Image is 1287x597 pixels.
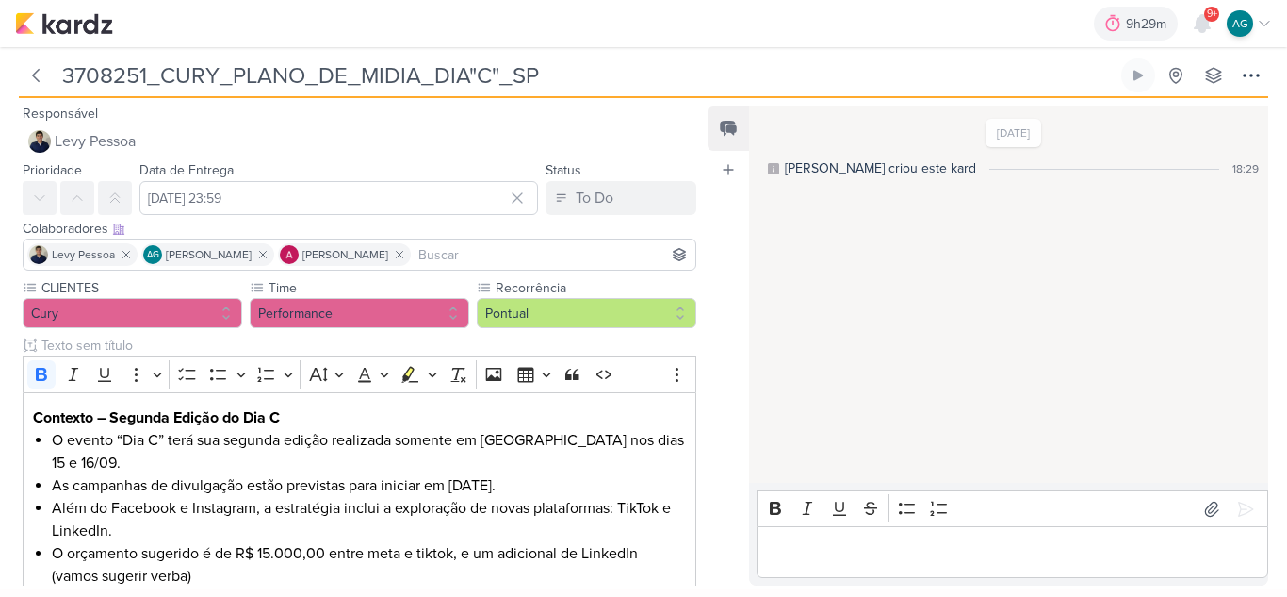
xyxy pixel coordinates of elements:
[29,245,48,264] img: Levy Pessoa
[1131,68,1146,83] div: Ligar relógio
[52,497,687,542] li: Além do Facebook e Instagram, a estratégia inclui a exploração de novas plataformas: TikTok e Lin...
[57,58,1117,92] input: Kard Sem Título
[494,278,696,298] label: Recorrência
[757,490,1268,527] div: Editor toolbar
[52,542,687,588] li: O orçamento sugerido é de R$ 15.000,00 entre meta e tiktok, e um adicional de LinkedIn (vamos sug...
[139,162,234,178] label: Data de Entrega
[166,246,252,263] span: [PERSON_NAME]
[55,130,136,153] span: Levy Pessoa
[280,245,299,264] img: Alessandra Gomes
[302,246,388,263] span: [PERSON_NAME]
[546,181,696,215] button: To Do
[28,130,51,153] img: Levy Pessoa
[757,526,1268,578] div: Editor editing area: main
[40,278,242,298] label: CLIENTES
[1207,7,1217,22] span: 9+
[33,408,280,427] strong: Contexto – Segunda Edição do Dia C
[1227,10,1253,37] div: Aline Gimenez Graciano
[52,429,687,474] li: O evento “Dia C” terá sua segunda edição realizada somente em [GEOGRAPHIC_DATA] nos dias 15 e 16/09.
[23,124,696,158] button: Levy Pessoa
[38,336,696,356] input: Texto sem título
[785,158,976,178] div: [PERSON_NAME] criou este kard
[1232,15,1248,32] p: AG
[15,12,113,35] img: kardz.app
[267,278,469,298] label: Time
[23,298,242,328] button: Cury
[250,298,469,328] button: Performance
[477,298,696,328] button: Pontual
[147,251,159,260] p: AG
[23,219,696,239] div: Colaboradores
[1126,14,1172,34] div: 9h29m
[23,162,82,178] label: Prioridade
[52,474,687,497] li: As campanhas de divulgação estão previstas para iniciar em [DATE].
[546,162,581,178] label: Status
[1232,160,1259,177] div: 18:29
[143,245,162,264] div: Aline Gimenez Graciano
[576,187,613,209] div: To Do
[52,246,115,263] span: Levy Pessoa
[415,243,692,266] input: Buscar
[139,181,538,215] input: Select a date
[23,106,98,122] label: Responsável
[23,356,696,392] div: Editor toolbar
